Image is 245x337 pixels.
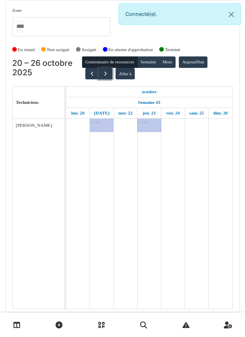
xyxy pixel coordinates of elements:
a: 26 octobre 2025 [211,108,229,118]
span: [PERSON_NAME] [16,123,52,128]
a: 21 octobre 2025 [92,108,111,118]
span: Cours [90,119,101,124]
a: 24 octobre 2025 [164,108,182,118]
label: Assigné [82,46,96,53]
label: En retard [18,46,35,53]
div: Connecté(e). [118,3,241,25]
a: 22 octobre 2025 [116,108,135,118]
label: Terminé [165,46,180,53]
a: 25 octobre 2025 [187,108,206,118]
span: Cours [137,119,148,124]
span: Techniciens [16,100,39,105]
button: Close [222,4,241,25]
button: Gestionnaire de ressources [82,56,138,68]
a: Semaine 43 [136,97,162,108]
button: Aller à [116,68,135,79]
button: Semaine [137,56,160,68]
button: Suivant [98,68,112,80]
a: 20 octobre 2025 [140,87,158,97]
label: En attente d'approbation [108,46,153,53]
button: Mois [159,56,176,68]
h2: 20 – 26 octobre 2025 [12,58,82,78]
a: 23 octobre 2025 [140,108,158,118]
button: Précédent [85,68,99,80]
a: 20 octobre 2025 [69,108,86,118]
label: Non assigné [47,46,69,53]
label: Zone [12,7,22,14]
input: Tous [16,20,24,32]
button: Aujourd'hui [179,56,207,68]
